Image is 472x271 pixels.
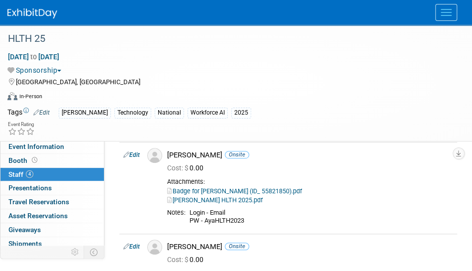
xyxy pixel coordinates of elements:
a: Presentations [0,181,104,195]
span: Shipments [8,240,42,248]
span: Booth [8,156,39,164]
div: Notes: [167,209,186,217]
div: [PERSON_NAME] [167,150,453,160]
span: 0.00 [167,164,207,172]
td: Personalize Event Tab Strip [67,246,84,259]
a: Badge for [PERSON_NAME] (ID_ 55821850).pdf [167,187,302,195]
a: Edit [123,243,140,250]
a: Staff4 [0,168,104,181]
a: Giveaways [0,223,104,237]
td: Toggle Event Tabs [84,246,104,259]
span: 4 [26,170,33,178]
a: Asset Reservations [0,209,104,223]
div: Event Rating [8,122,35,127]
img: Format-Inperson.png [7,92,17,100]
a: [PERSON_NAME] HLTH 2025.pdf [167,196,263,204]
span: Giveaways [8,226,41,234]
span: Asset Reservations [8,212,68,220]
span: Staff [8,170,33,178]
span: 0.00 [167,256,207,264]
img: ExhibitDay [7,8,57,18]
span: Event Information [8,142,64,150]
button: Sponsorship [7,65,65,75]
span: Booth not reserved yet [30,156,39,164]
a: Shipments [0,237,104,251]
span: to [29,53,38,61]
div: Event Format [7,91,460,106]
div: Attachments: [167,178,453,186]
a: Edit [33,109,50,116]
span: Cost: $ [167,164,189,172]
span: Presentations [8,184,52,192]
a: Event Information [0,140,104,153]
div: National [155,108,184,118]
a: Booth [0,154,104,167]
div: Technology [114,108,151,118]
a: Edit [123,151,140,158]
div: 2025 [231,108,251,118]
span: Onsite [225,151,249,158]
span: Onsite [225,243,249,250]
img: Associate-Profile-5.png [147,240,162,255]
div: [PERSON_NAME] [59,108,111,118]
span: [DATE] [DATE] [7,52,60,61]
div: Login - Email PW - AyaHLTH2023 [189,209,453,225]
img: Associate-Profile-5.png [147,148,162,163]
a: Travel Reservations [0,195,104,209]
span: Travel Reservations [8,198,69,206]
td: Tags [7,107,50,119]
div: HLTH 25 [4,30,452,48]
span: Cost: $ [167,256,189,264]
div: Workforce AI [188,108,228,118]
button: Menu [435,4,457,21]
div: In-Person [19,93,42,100]
span: [GEOGRAPHIC_DATA], [GEOGRAPHIC_DATA] [16,78,140,86]
div: [PERSON_NAME] [167,242,453,252]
